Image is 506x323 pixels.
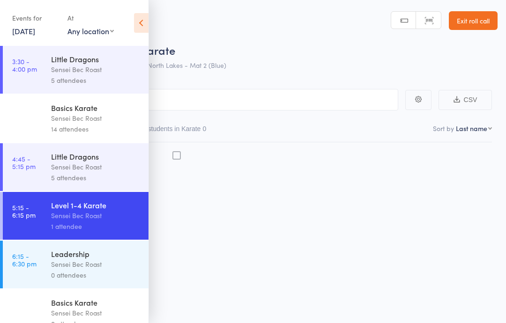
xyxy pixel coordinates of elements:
div: Last name [456,124,487,133]
a: 4:00 -4:45 pmBasics KarateSensei Bec Roast14 attendees [3,95,149,142]
div: Sensei Bec Roast [51,64,141,75]
div: Sensei Bec Roast [51,161,141,172]
div: 14 attendees [51,124,141,134]
div: Sensei Bec Roast [51,308,141,318]
div: Little Dragons [51,151,141,161]
time: 5:15 - 6:15 pm [12,204,36,219]
div: Sensei Bec Roast [51,259,141,270]
a: [DATE] [12,26,35,36]
div: At [67,10,114,26]
time: 4:45 - 5:15 pm [12,155,36,170]
button: CSV [439,90,492,110]
div: Basics Karate [51,103,141,113]
div: Leadership [51,249,141,259]
time: 6:15 - 6:30 pm [12,252,37,267]
a: 6:15 -6:30 pmLeadershipSensei Bec Roast0 attendees [3,241,149,288]
a: 4:45 -5:15 pmLittle DragonsSensei Bec Roast5 attendees [3,143,149,191]
span: North Lakes - Mat 2 (Blue) [148,60,226,70]
a: 3:30 -4:00 pmLittle DragonsSensei Bec Roast5 attendees [3,46,149,94]
div: Sensei Bec Roast [51,210,141,221]
label: Sort by [433,124,454,133]
a: 5:15 -6:15 pmLevel 1-4 KarateSensei Bec Roast1 attendee [3,192,149,240]
div: 5 attendees [51,172,141,183]
div: Sensei Bec Roast [51,113,141,124]
div: Events for [12,10,58,26]
div: 1 attendee [51,221,141,232]
div: 5 attendees [51,75,141,86]
time: 6:30 - 7:15 pm [12,301,35,316]
div: Basics Karate [51,297,141,308]
time: 4:00 - 4:45 pm [12,106,37,121]
div: 0 attendees [51,270,141,280]
a: Exit roll call [449,11,498,30]
div: Any location [67,26,114,36]
div: Little Dragons [51,54,141,64]
input: Search by name [14,89,398,110]
div: Level 1-4 Karate [51,200,141,210]
div: 0 [202,125,206,132]
button: Other students in Karate0 [130,120,207,142]
time: 3:30 - 4:00 pm [12,58,37,73]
